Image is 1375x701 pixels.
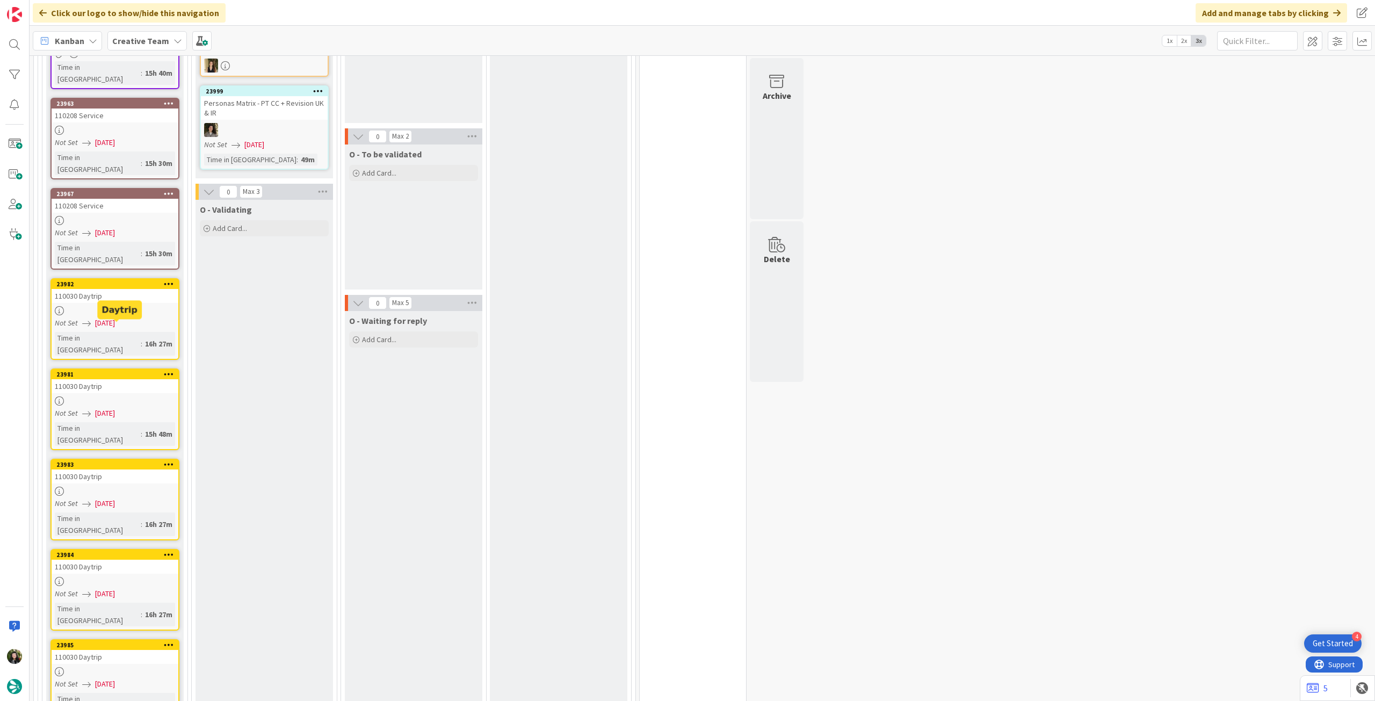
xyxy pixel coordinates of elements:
[102,305,137,315] h5: Daytrip
[52,199,178,213] div: 110208 Service
[763,89,791,102] div: Archive
[56,371,178,378] div: 23981
[142,428,175,440] div: 15h 48m
[7,679,22,694] img: avatar
[55,422,141,446] div: Time in [GEOGRAPHIC_DATA]
[23,2,49,15] span: Support
[52,189,178,199] div: 23967
[1196,3,1347,23] div: Add and manage tabs by clicking
[52,189,178,213] div: 23967110208 Service
[52,289,178,303] div: 110030 Daytrip
[52,640,178,650] div: 23985
[142,518,175,530] div: 16h 27m
[201,123,328,137] div: MS
[201,59,328,73] div: SP
[1307,682,1328,695] a: 5
[1313,638,1353,649] div: Get Started
[95,227,115,239] span: [DATE]
[141,518,142,530] span: :
[244,139,264,150] span: [DATE]
[204,59,218,73] img: SP
[55,138,78,147] i: Not Set
[55,61,141,85] div: Time in [GEOGRAPHIC_DATA]
[55,589,78,598] i: Not Set
[298,154,317,165] div: 49m
[368,297,387,309] span: 0
[362,335,396,344] span: Add Card...
[55,512,141,536] div: Time in [GEOGRAPHIC_DATA]
[55,603,141,626] div: Time in [GEOGRAPHIC_DATA]
[349,315,427,326] span: O - Waiting for reply
[52,650,178,664] div: 110030 Daytrip
[52,109,178,122] div: 110208 Service
[52,550,178,560] div: 23984
[243,189,259,194] div: Max 3
[1217,31,1298,50] input: Quick Filter...
[392,134,409,139] div: Max 2
[142,157,175,169] div: 15h 30m
[142,338,175,350] div: 16h 27m
[142,609,175,620] div: 16h 27m
[141,67,142,79] span: :
[141,157,142,169] span: :
[55,498,78,508] i: Not Set
[55,34,84,47] span: Kanban
[200,204,252,215] span: O - Validating
[7,649,22,664] img: BC
[204,154,296,165] div: Time in [GEOGRAPHIC_DATA]
[141,338,142,350] span: :
[95,317,115,329] span: [DATE]
[201,86,328,96] div: 23999
[55,318,78,328] i: Not Set
[55,228,78,237] i: Not Set
[55,332,141,356] div: Time in [GEOGRAPHIC_DATA]
[1162,35,1177,46] span: 1x
[95,498,115,509] span: [DATE]
[141,248,142,259] span: :
[392,300,409,306] div: Max 5
[201,96,328,120] div: Personas Matrix - PT CC + Revision UK & IR
[52,370,178,393] div: 23981110030 Daytrip
[55,679,78,689] i: Not Set
[95,588,115,599] span: [DATE]
[368,130,387,143] span: 0
[349,149,422,160] span: O - To be validated
[141,428,142,440] span: :
[112,35,169,46] b: Creative Team
[201,86,328,120] div: 23999Personas Matrix - PT CC + Revision UK & IR
[52,460,178,483] div: 23983110030 Daytrip
[52,99,178,122] div: 23963110208 Service
[1177,35,1191,46] span: 2x
[52,279,178,303] div: 23982110030 Daytrip
[95,137,115,148] span: [DATE]
[219,185,237,198] span: 0
[55,242,141,265] div: Time in [GEOGRAPHIC_DATA]
[142,248,175,259] div: 15h 30m
[142,67,175,79] div: 15h 40m
[52,550,178,574] div: 23984110030 Daytrip
[52,560,178,574] div: 110030 Daytrip
[33,3,226,23] div: Click our logo to show/hide this navigation
[56,190,178,198] div: 23967
[1304,634,1362,653] div: Open Get Started checklist, remaining modules: 4
[7,7,22,22] img: Visit kanbanzone.com
[55,151,141,175] div: Time in [GEOGRAPHIC_DATA]
[141,609,142,620] span: :
[204,140,227,149] i: Not Set
[52,469,178,483] div: 110030 Daytrip
[764,252,790,265] div: Delete
[206,88,328,95] div: 23999
[213,223,247,233] span: Add Card...
[52,279,178,289] div: 23982
[55,408,78,418] i: Not Set
[95,678,115,690] span: [DATE]
[296,154,298,165] span: :
[56,280,178,288] div: 23982
[52,640,178,664] div: 23985110030 Daytrip
[52,379,178,393] div: 110030 Daytrip
[1191,35,1206,46] span: 3x
[56,641,178,649] div: 23985
[52,460,178,469] div: 23983
[52,99,178,109] div: 23963
[362,168,396,178] span: Add Card...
